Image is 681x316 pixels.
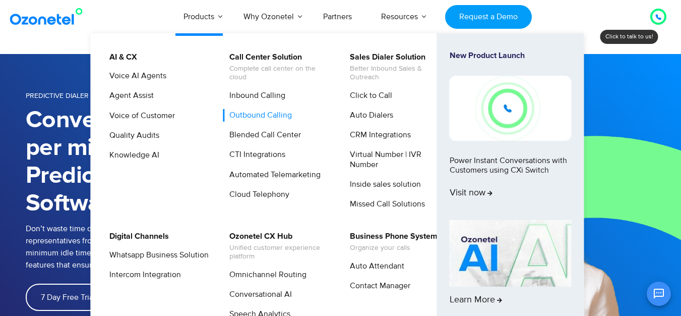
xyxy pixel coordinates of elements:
a: Omnichannel Routing [223,269,308,281]
a: Sales Dialer SolutionBetter Inbound Sales & Outreach [343,51,451,83]
a: Outbound Calling [223,109,293,122]
a: Conversational AI [223,288,293,301]
a: Intercom Integration [103,269,182,281]
a: Missed Call Solutions [343,198,426,210]
span: Learn More [450,295,502,306]
img: AI [450,220,572,287]
a: Ozonetel CX HubUnified customer experience platform [223,230,330,262]
a: Automated Telemarketing [223,169,322,181]
a: Request a Demo [445,5,531,29]
a: New Product LaunchPower Instant Conversations with Customers using CXi SwitchVisit now [450,51,572,216]
a: Agent Assist [103,89,155,102]
span: Better Inbound Sales & Outreach [350,65,449,82]
span: Organize your calls [350,244,438,252]
a: CTI Integrations [223,148,287,161]
img: New-Project-17.png [450,76,572,140]
a: Blended Call Center [223,129,302,141]
p: Don’t waste time dialing unanswered calls. Move your sales representatives from one conversation ... [26,223,253,271]
span: Complete call center on the cloud [229,65,329,82]
span: 7 Day Free Trial [41,293,95,301]
a: Inside sales solution [343,178,422,191]
button: Open chat [647,282,671,306]
a: Cloud Telephony [223,188,291,201]
a: Virtual Number | IVR Number [343,148,451,171]
a: Business Phone SystemOrganize your calls [343,230,439,254]
a: Voice of Customer [103,110,176,122]
a: Quality Audits [103,129,161,142]
span: Visit now [450,188,492,199]
a: Inbound Calling [223,89,287,102]
a: Contact Manager [343,280,412,292]
span: Unified customer experience platform [229,244,329,261]
a: Click to Call [343,89,394,102]
a: Knowledge AI [103,149,161,162]
a: AI & CX [103,51,139,64]
a: Digital Channels [103,230,170,243]
a: Call Center SolutionComplete call center on the cloud [223,51,330,83]
a: 7 Day Free Trial [26,284,110,311]
a: Auto Dialers [343,109,395,122]
a: CRM Integrations [343,129,412,141]
a: Voice AI Agents [103,70,168,82]
a: Auto Attendant [343,260,406,273]
h1: Convert more leads per minute with Predictive Dialer Software [26,107,246,218]
a: Whatsapp Business Solution [103,249,210,261]
span: PREDICTIVE DIALER SOFTWARE [26,91,127,100]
